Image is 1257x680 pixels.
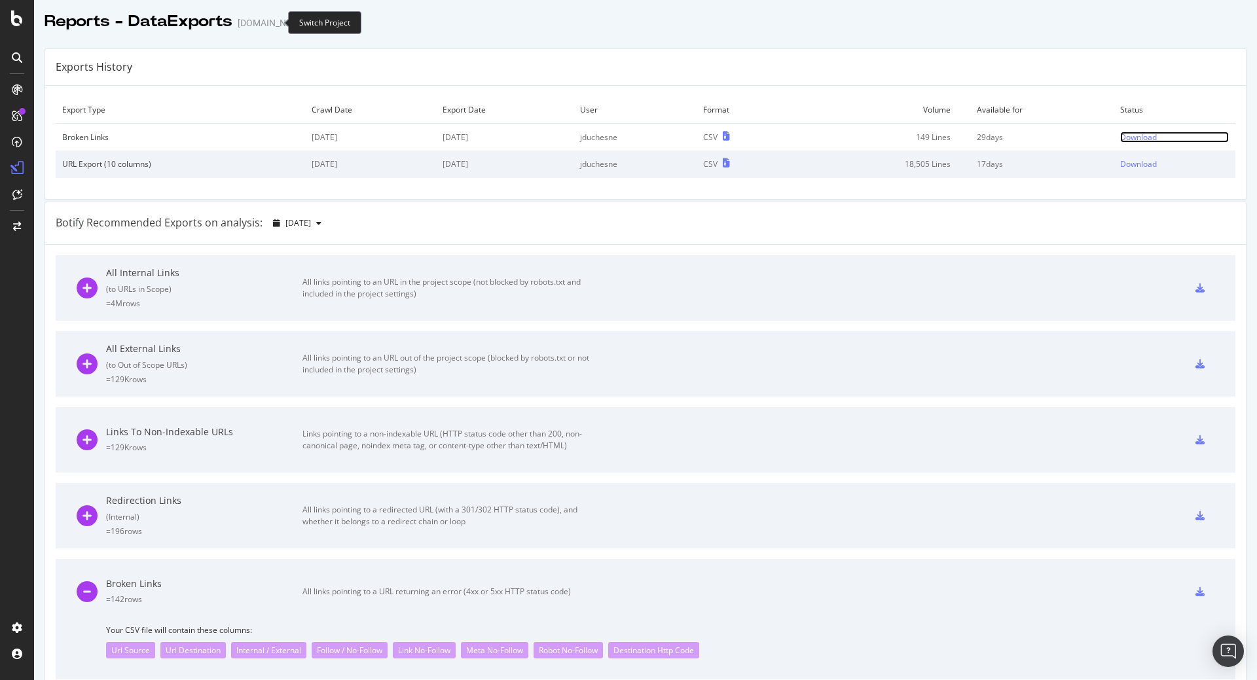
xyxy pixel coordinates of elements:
[1120,158,1229,170] a: Download
[56,60,132,75] div: Exports History
[106,359,302,370] div: ( to Out of Scope URLs )
[106,442,302,453] div: = 129K rows
[794,124,970,151] td: 149 Lines
[302,586,597,598] div: All links pointing to a URL returning an error (4xx or 5xx HTTP status code)
[285,217,311,228] span: 2025 Sep. 11th
[574,151,697,177] td: jduchesne
[574,124,697,151] td: jduchesne
[970,124,1114,151] td: 29 days
[106,266,302,279] div: All Internal Links
[238,16,308,29] div: [DOMAIN_NAME]
[106,342,302,355] div: All External Links
[62,132,299,143] div: Broken Links
[608,642,699,658] div: Destination Http Code
[970,96,1114,124] td: Available for
[106,511,302,522] div: ( Internal )
[56,96,305,124] td: Export Type
[1195,283,1205,293] div: csv-export
[106,577,302,590] div: Broken Links
[45,10,232,33] div: Reports - DataExports
[534,642,603,658] div: Robot No-Follow
[106,624,1214,635] span: Your CSV file will contain these columns:
[268,213,327,234] button: [DATE]
[106,526,302,537] div: = 196 rows
[1120,132,1157,143] div: Download
[574,96,697,124] td: User
[302,276,597,300] div: All links pointing to an URL in the project scope (not blocked by robots.txt and included in the ...
[288,11,361,34] div: Switch Project
[231,642,306,658] div: Internal / External
[106,298,302,309] div: = 4M rows
[160,642,226,658] div: Url Destination
[970,151,1114,177] td: 17 days
[1114,96,1235,124] td: Status
[302,504,597,528] div: All links pointing to a redirected URL (with a 301/302 HTTP status code), and whether it belongs ...
[1195,511,1205,520] div: csv-export
[106,494,302,507] div: Redirection Links
[305,96,436,124] td: Crawl Date
[436,96,574,124] td: Export Date
[794,151,970,177] td: 18,505 Lines
[697,96,794,124] td: Format
[302,352,597,376] div: All links pointing to an URL out of the project scope (blocked by robots.txt or not included in t...
[436,124,574,151] td: [DATE]
[106,374,302,385] div: = 129K rows
[1120,132,1229,143] a: Download
[1195,587,1205,596] div: csv-export
[56,215,263,230] div: Botify Recommended Exports on analysis:
[106,283,302,295] div: ( to URLs in Scope )
[393,642,456,658] div: Link No-Follow
[62,158,299,170] div: URL Export (10 columns)
[461,642,528,658] div: Meta No-Follow
[1195,435,1205,444] div: csv-export
[302,428,597,452] div: Links pointing to a non-indexable URL (HTTP status code other than 200, non-canonical page, noind...
[305,124,436,151] td: [DATE]
[703,132,718,143] div: CSV
[1195,359,1205,368] div: csv-export
[312,642,388,658] div: Follow / No-Follow
[106,642,155,658] div: Url Source
[1120,158,1157,170] div: Download
[305,151,436,177] td: [DATE]
[794,96,970,124] td: Volume
[106,594,302,605] div: = 142 rows
[106,425,302,438] div: Links To Non-Indexable URLs
[1212,635,1244,667] div: Open Intercom Messenger
[436,151,574,177] td: [DATE]
[703,158,718,170] div: CSV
